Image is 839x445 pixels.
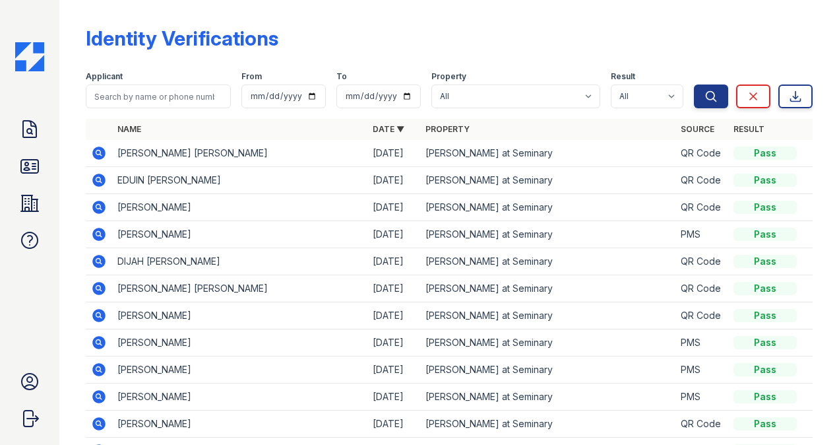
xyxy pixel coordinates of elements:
td: [DATE] [367,411,420,438]
div: Pass [733,390,797,403]
div: Pass [733,336,797,349]
td: PMS [675,221,728,248]
td: [PERSON_NAME] [PERSON_NAME] [112,275,367,302]
td: [PERSON_NAME] at Seminary [420,248,675,275]
div: Pass [733,309,797,322]
td: [DATE] [367,275,420,302]
a: Source [681,124,714,134]
td: QR Code [675,248,728,275]
td: [PERSON_NAME] at Seminary [420,302,675,329]
input: Search by name or phone number [86,85,231,108]
td: PMS [675,357,728,384]
a: Name [117,124,141,134]
td: [DATE] [367,329,420,357]
td: [DATE] [367,302,420,329]
td: PMS [675,329,728,357]
td: [DATE] [367,221,420,248]
td: QR Code [675,140,728,167]
label: From [241,71,262,82]
label: Property [431,71,466,82]
td: [PERSON_NAME] at Seminary [420,275,675,302]
td: [PERSON_NAME] [112,384,367,411]
td: [PERSON_NAME] at Seminary [420,221,675,248]
td: [DATE] [367,248,420,275]
div: Pass [733,255,797,268]
td: QR Code [675,194,728,221]
td: [PERSON_NAME] [PERSON_NAME] [112,140,367,167]
div: Pass [733,282,797,295]
td: PMS [675,384,728,411]
div: Pass [733,201,797,214]
a: Date ▼ [373,124,404,134]
td: [PERSON_NAME] [112,221,367,248]
td: [PERSON_NAME] at Seminary [420,194,675,221]
td: [PERSON_NAME] at Seminary [420,167,675,194]
td: [PERSON_NAME] [112,194,367,221]
td: [DATE] [367,167,420,194]
label: To [336,71,347,82]
div: Pass [733,147,797,160]
td: QR Code [675,411,728,438]
td: [PERSON_NAME] at Seminary [420,140,675,167]
td: DIJAH [PERSON_NAME] [112,248,367,275]
td: [PERSON_NAME] [112,357,367,384]
td: [PERSON_NAME] at Seminary [420,384,675,411]
img: CE_Icon_Blue-c292c112584629df590d857e76928e9f676e5b41ef8f769ba2f05ee15b207248.png [15,42,44,71]
td: [DATE] [367,140,420,167]
td: [PERSON_NAME] [112,411,367,438]
div: Pass [733,417,797,430]
a: Property [425,124,470,134]
td: [PERSON_NAME] [112,302,367,329]
label: Result [611,71,635,82]
div: Identity Verifications [86,26,278,50]
a: Result [733,124,764,134]
td: QR Code [675,275,728,302]
td: EDUIN [PERSON_NAME] [112,167,367,194]
div: Pass [733,174,797,187]
div: Pass [733,363,797,376]
td: [DATE] [367,384,420,411]
td: QR Code [675,302,728,329]
td: [PERSON_NAME] at Seminary [420,329,675,357]
div: Pass [733,228,797,241]
label: Applicant [86,71,123,82]
td: [PERSON_NAME] [112,329,367,357]
td: [PERSON_NAME] at Seminary [420,411,675,438]
td: QR Code [675,167,728,194]
td: [DATE] [367,194,420,221]
td: [DATE] [367,357,420,384]
td: [PERSON_NAME] at Seminary [420,357,675,384]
